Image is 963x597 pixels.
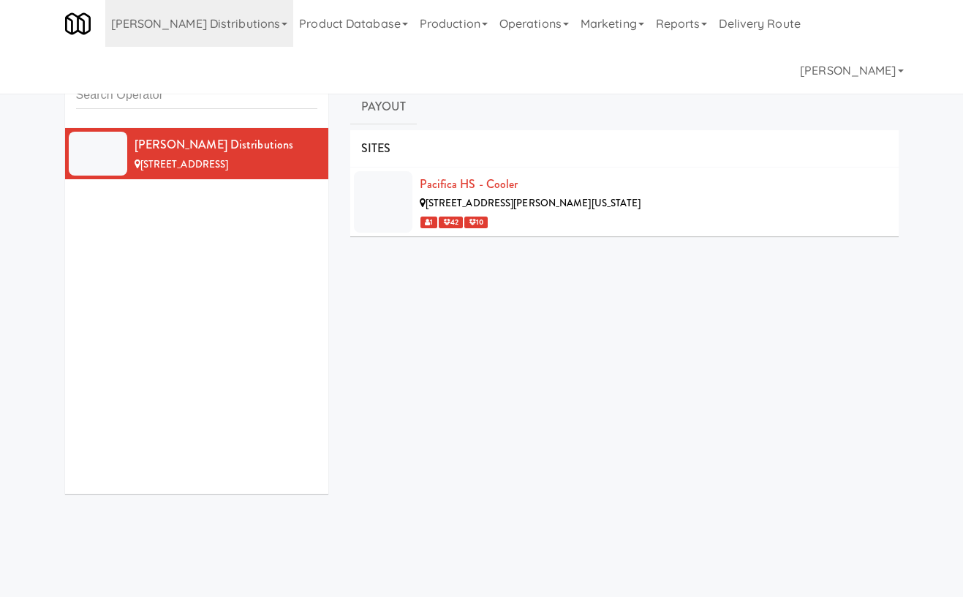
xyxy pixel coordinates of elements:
div: [PERSON_NAME] Distributions [135,134,317,156]
span: 1 [420,217,437,228]
span: SITES [361,140,391,157]
a: Payout [350,89,418,125]
input: Search Operator [76,82,317,109]
li: [PERSON_NAME] Distributions[STREET_ADDRESS] [65,128,328,179]
span: [STREET_ADDRESS][PERSON_NAME][US_STATE] [426,196,641,210]
a: [PERSON_NAME] [794,47,909,94]
span: [STREET_ADDRESS] [140,157,229,171]
img: Micromart [65,11,91,37]
a: Pacifica HS - Cooler [420,176,518,192]
span: 10 [464,217,488,228]
span: 42 [439,217,463,228]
